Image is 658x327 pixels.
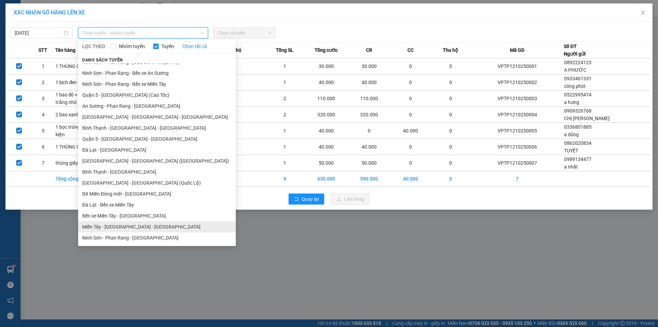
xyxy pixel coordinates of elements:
span: 0933461331 [564,76,592,81]
td: 0 [431,107,471,123]
td: 5 [31,123,55,139]
td: 40.000 [305,74,348,91]
span: A PHƯỚC [564,67,586,73]
td: 7 [31,155,55,171]
td: 50.000 [348,155,391,171]
td: VPTP1210250001 [471,58,564,74]
td: 0 [431,91,471,107]
td: 0 [431,58,471,74]
td: 1 THÙNG GIẤY [55,139,95,155]
td: 590.000 [348,171,391,187]
span: CR [366,46,372,54]
li: Quận 5 - [GEOGRAPHIC_DATA] (Cao Tốc) [78,90,236,101]
span: 0862020834 [564,140,592,146]
li: [GEOGRAPHIC_DATA] - [GEOGRAPHIC_DATA] (Quốc Lộ) [78,177,236,188]
td: 320.000 [348,107,391,123]
td: VPTP1210250005 [471,123,564,139]
td: 40.000 [348,139,391,155]
td: VPTP1210250004 [471,107,564,123]
li: An Sương - Phan Rang - [GEOGRAPHIC_DATA] [78,101,236,112]
span: Thu hộ [443,46,458,54]
span: 0989134477 [564,156,592,162]
li: Bình Thạnh - [GEOGRAPHIC_DATA] [78,166,236,177]
span: 0892224123 [564,60,592,65]
li: Bình Thạnh - [GEOGRAPHIC_DATA] - [GEOGRAPHIC_DATA] [78,122,236,133]
span: close [640,10,646,15]
td: 1 [265,139,305,155]
span: Tổng cước [315,46,338,54]
td: --- [225,91,265,107]
span: TUYẾT [564,148,578,153]
li: Đà Lạt - [GEOGRAPHIC_DATA] [78,144,236,155]
td: 40.000 [305,123,348,139]
td: 9 [265,171,305,187]
td: 1 [265,155,305,171]
td: 1 [265,123,305,139]
span: CC [407,46,414,54]
span: CHỊ [PERSON_NAME] [564,116,610,121]
td: 50.000 [305,155,348,171]
td: 1 THÙNG GIẤY [55,58,95,74]
td: 3 [31,91,55,107]
span: STT [38,46,47,54]
span: Quay lại [302,195,319,203]
li: Ninh Sơn - Phan Rang - Bến xe An Sương [78,68,236,79]
td: 320.000 [305,107,348,123]
span: XÁC NHẬN SỐ HÀNG LÊN XE [14,9,85,16]
span: 0336801885 [564,124,592,130]
td: 0 [431,123,471,139]
td: 0 [431,139,471,155]
td: 1 [31,58,55,74]
td: --- [225,123,265,139]
td: 40.000 [391,171,430,187]
td: 0 [391,107,430,123]
td: 40.000 [348,74,391,91]
td: 0 [391,58,430,74]
span: a nhất [564,164,578,170]
span: Tổng SL [276,46,293,54]
span: a dũng [564,132,579,137]
td: 2 [265,91,305,107]
td: 40.000 [391,123,430,139]
button: uploadLên hàng [331,194,369,205]
td: 110.000 [305,91,348,107]
td: 0 [431,74,471,91]
div: Số ĐT Người gửi [564,43,586,58]
li: Ninh Sơn - Phan Rang - [GEOGRAPHIC_DATA] [78,232,236,243]
b: Biên nhận gởi hàng hóa [44,10,66,66]
span: down [200,31,204,35]
span: Chọn chuyến [218,28,271,38]
td: 30.000 [348,58,391,74]
button: rollbackQuay lại [289,194,324,205]
span: Mã GD [510,46,524,54]
td: --- [225,139,265,155]
button: Close [633,3,653,23]
td: --- [225,58,265,74]
td: 7 [471,171,564,187]
td: 1 [265,74,305,91]
span: a hưng [564,100,579,105]
td: 110.000 [348,91,391,107]
b: An Anh Limousine [9,44,38,77]
td: 2 bao xanh [55,107,95,123]
td: Tổng cộng [55,171,95,187]
td: VPTP1210250006 [471,139,564,155]
td: 0 [391,155,430,171]
td: --- [225,107,265,123]
span: 0522995474 [564,92,592,97]
span: 0909326768 [564,108,592,114]
td: VPTP1210250007 [471,155,564,171]
td: 1 bọc trúng phụ kiện [55,123,95,139]
td: 0 [391,139,430,155]
td: --- [225,74,265,91]
td: 30.000 [305,58,348,74]
td: 4 [31,107,55,123]
li: BX Miền Đông mới - [GEOGRAPHIC_DATA] [78,188,236,199]
span: Tuyến [159,43,177,50]
td: 1 bao đỏ + bịch trắng nhỏ [55,91,95,107]
span: LỌC THEO [82,43,105,50]
td: thùng giấy [55,155,95,171]
td: 0 [431,171,471,187]
li: Đà Lạt - Bến xe Miền Tây [78,199,236,210]
td: 0 [391,91,430,107]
